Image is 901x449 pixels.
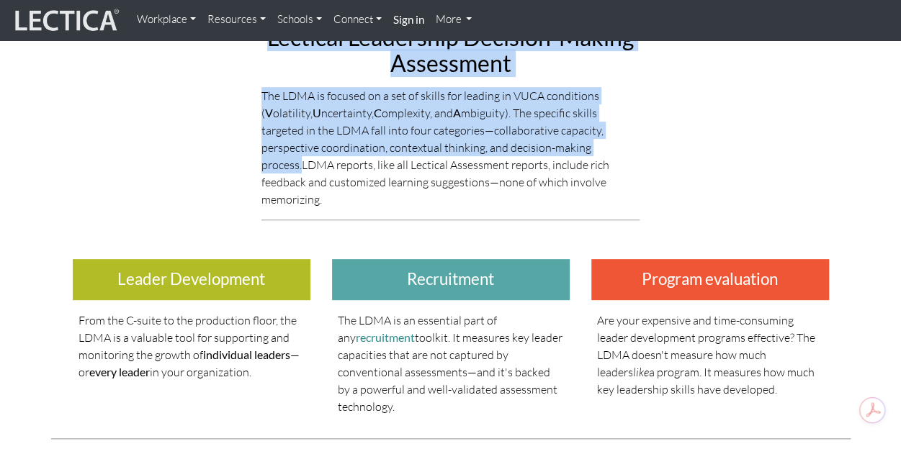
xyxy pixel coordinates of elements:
a: Schools [272,6,328,34]
h3: Leader Development [73,259,310,300]
a: Connect [328,6,387,34]
a: recruitment [356,330,415,344]
img: lecticalive [12,6,120,34]
a: Sign in [387,6,430,35]
strong: individual leaders [203,348,290,361]
strong: Sign in [393,13,424,26]
h2: Lectical Leadership Decision-Making Assessment [261,24,640,75]
a: More [430,6,478,34]
h3: Recruitment [332,259,570,300]
a: Resources [202,6,272,34]
em: like [633,365,649,379]
p: From the C-suite to the production floor, the LDMA is a valuable tool for supporting and monitori... [79,312,305,381]
strong: V [265,106,273,119]
strong: U [313,106,321,119]
p: The LDMA is focused on a set of skills for leading in VUCA conditions ( olatility, ncertainty, om... [261,87,640,208]
h3: Program evaluation [591,259,829,300]
p: The LDMA is an essential part of any toolkit. It measures key leader capacities that are not capt... [338,312,564,415]
strong: C [374,106,382,119]
p: Are your expensive and time-consuming leader development programs effective? The LDMA doesn't mea... [597,312,823,398]
strong: every leader [89,365,150,378]
a: Workplace [131,6,202,34]
strong: A [453,106,461,119]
